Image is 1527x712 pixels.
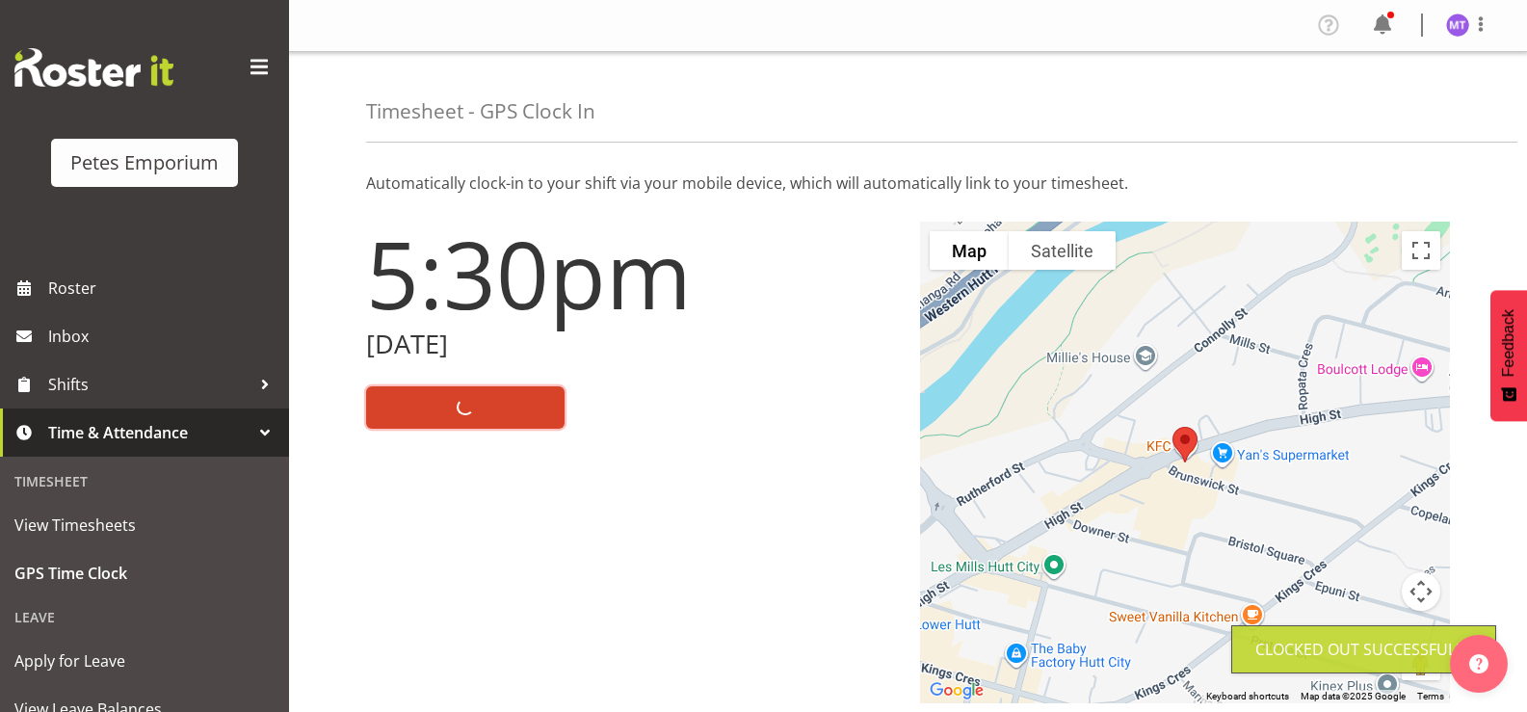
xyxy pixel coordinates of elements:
[1206,690,1289,703] button: Keyboard shortcuts
[925,678,988,703] a: Open this area in Google Maps (opens a new window)
[48,322,279,351] span: Inbox
[1402,231,1440,270] button: Toggle fullscreen view
[366,100,595,122] h4: Timesheet - GPS Clock In
[1009,231,1116,270] button: Show satellite imagery
[48,274,279,303] span: Roster
[48,370,250,399] span: Shifts
[14,646,275,675] span: Apply for Leave
[1301,691,1406,701] span: Map data ©2025 Google
[1446,13,1469,37] img: mya-taupawa-birkhead5814.jpg
[930,231,1009,270] button: Show street map
[5,637,284,685] a: Apply for Leave
[5,549,284,597] a: GPS Time Clock
[14,559,275,588] span: GPS Time Clock
[14,511,275,540] span: View Timesheets
[1469,654,1488,673] img: help-xxl-2.png
[925,678,988,703] img: Google
[366,171,1450,195] p: Automatically clock-in to your shift via your mobile device, which will automatically link to you...
[5,461,284,501] div: Timesheet
[14,48,173,87] img: Rosterit website logo
[1255,638,1472,661] div: Clocked out Successfully
[70,148,219,177] div: Petes Emporium
[366,222,897,326] h1: 5:30pm
[5,597,284,637] div: Leave
[366,330,897,359] h2: [DATE]
[1402,572,1440,611] button: Map camera controls
[1500,309,1517,377] span: Feedback
[48,418,250,447] span: Time & Attendance
[1417,691,1444,701] a: Terms (opens in new tab)
[1490,290,1527,421] button: Feedback - Show survey
[5,501,284,549] a: View Timesheets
